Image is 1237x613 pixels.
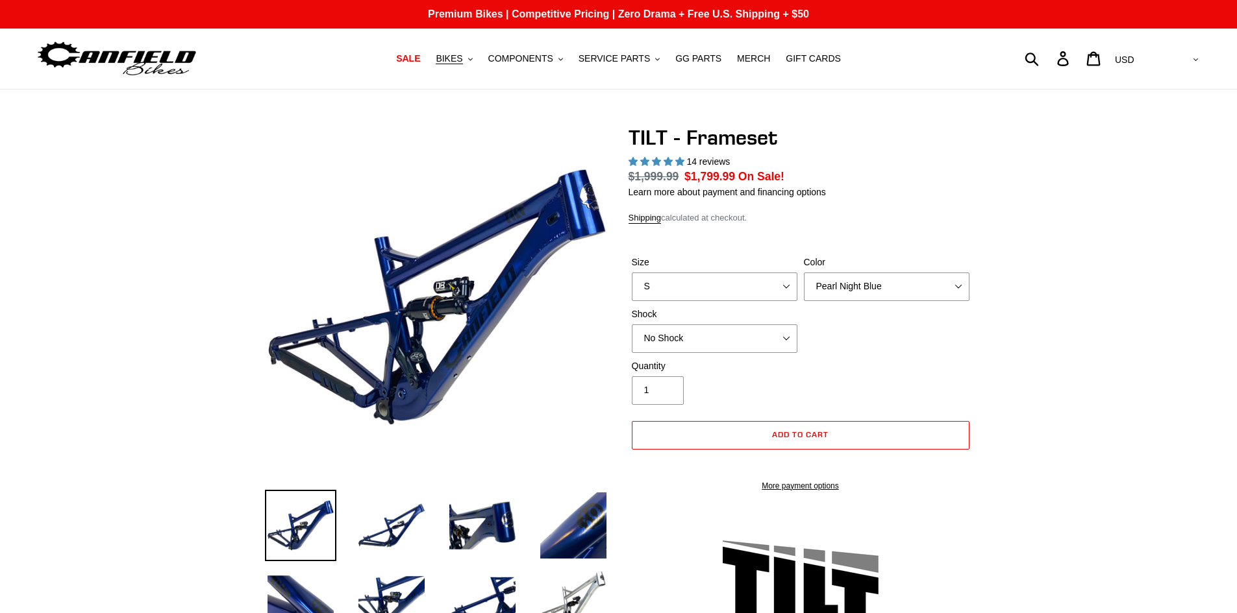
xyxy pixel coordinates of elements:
button: COMPONENTS [482,50,569,67]
s: $1,999.99 [629,170,679,183]
span: SERVICE PARTS [579,53,650,64]
a: GG PARTS [669,50,728,67]
span: On Sale! [738,168,784,185]
span: GG PARTS [675,53,721,64]
button: BIKES [429,50,479,67]
span: MERCH [737,53,770,64]
img: Load image into Gallery viewer, TILT - Frameset [356,490,427,561]
label: Shock [632,307,797,321]
img: Canfield Bikes [36,38,198,79]
span: GIFT CARDS [786,53,841,64]
input: Search [1032,44,1065,73]
label: Quantity [632,359,797,373]
a: More payment options [632,480,969,492]
a: Shipping [629,213,662,224]
a: SALE [390,50,427,67]
span: BIKES [436,53,462,64]
span: 14 reviews [686,156,730,167]
img: Load image into Gallery viewer, TILT - Frameset [265,490,336,561]
span: 5.00 stars [629,156,687,167]
span: COMPONENTS [488,53,553,64]
h1: TILT - Frameset [629,125,973,150]
button: Add to cart [632,421,969,450]
span: $1,799.99 [684,170,735,183]
span: SALE [396,53,420,64]
a: GIFT CARDS [779,50,847,67]
img: Load image into Gallery viewer, TILT - Frameset [447,490,518,561]
div: calculated at checkout. [629,211,973,224]
a: Learn more about payment and financing options [629,187,826,197]
button: SERVICE PARTS [572,50,666,67]
label: Color [804,256,969,269]
label: Size [632,256,797,269]
a: MERCH [731,50,777,67]
img: Load image into Gallery viewer, TILT - Frameset [538,490,609,561]
span: Add to cart [772,429,829,439]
